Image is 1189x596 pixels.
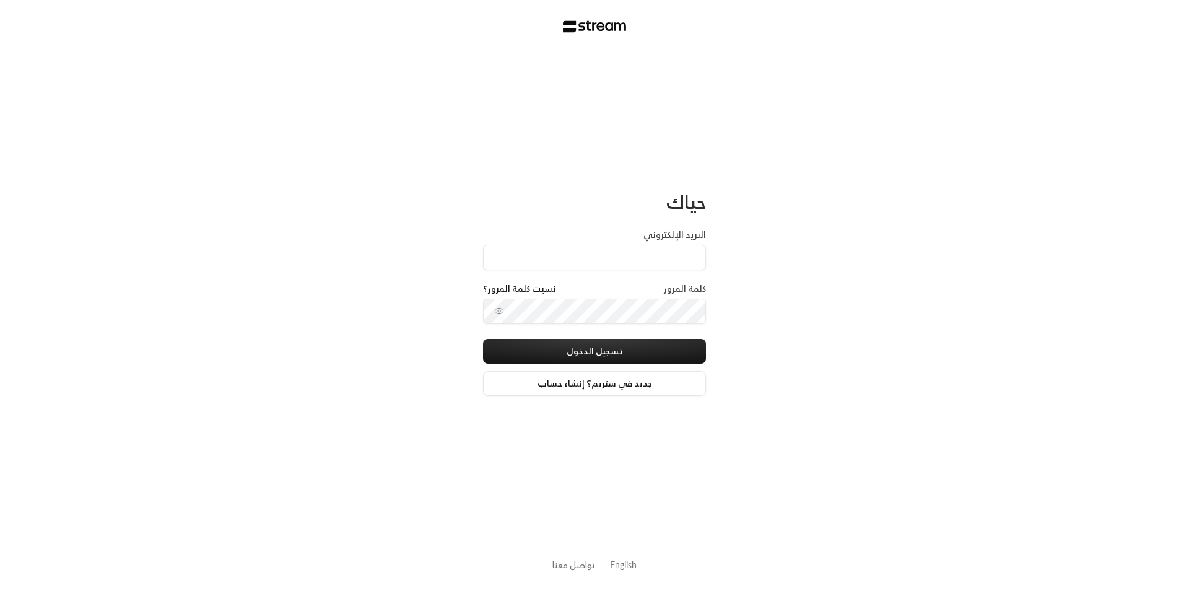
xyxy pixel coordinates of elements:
[483,371,706,396] a: جديد في ستريم؟ إنشاء حساب
[664,283,706,295] label: كلمة المرور
[666,185,706,218] span: حياك
[483,283,556,295] a: نسيت كلمة المرور؟
[489,301,509,321] button: toggle password visibility
[552,557,595,572] a: تواصل معنا
[643,229,706,241] label: البريد الإلكتروني
[483,339,706,364] button: تسجيل الدخول
[563,20,627,33] img: Stream Logo
[552,558,595,571] button: تواصل معنا
[610,553,637,576] a: English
